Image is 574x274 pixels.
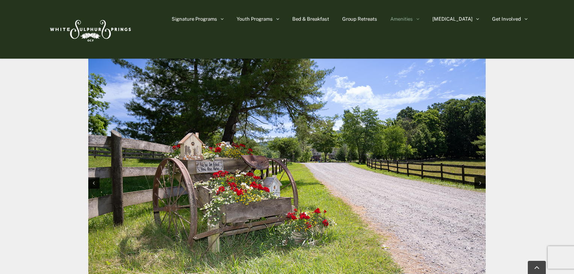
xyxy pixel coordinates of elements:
img: White Sulphur Springs Logo [47,12,133,47]
span: Bed & Breakfast [292,17,329,21]
span: Get Involved [492,17,521,21]
span: [MEDICAL_DATA] [432,17,473,21]
span: Amenities [390,17,413,21]
span: Youth Programs [237,17,273,21]
div: Previous slide [88,177,100,189]
span: Group Retreats [342,17,377,21]
div: Next slide [474,177,486,189]
span: Signature Programs [172,17,217,21]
